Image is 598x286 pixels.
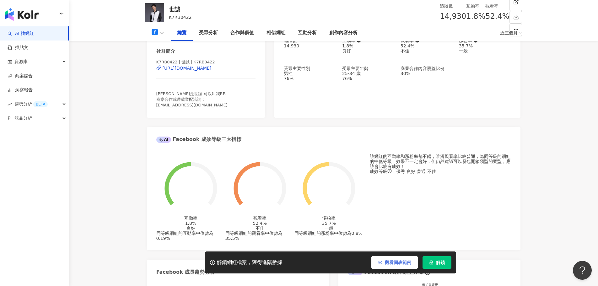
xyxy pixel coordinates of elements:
div: 互動分析 [298,29,317,37]
div: 1.8% [342,43,394,48]
span: [PERSON_NAME]是世誠 可以叫我RB 商案合作或遊戲業配洽詢： [EMAIL_ADDRESS][DOMAIN_NAME] [156,91,228,107]
span: rise [8,102,12,106]
span: 優秀 [396,169,405,174]
div: 35.7% [459,43,511,48]
div: 相似網紅 [267,29,285,37]
div: 25-34 歲 [342,71,394,76]
img: logo [5,8,39,21]
span: 資源庫 [14,55,28,69]
div: 追蹤數 [440,3,466,9]
span: 52.4% [485,11,509,23]
div: 創作內容分析 [329,29,358,37]
div: 14,930 [284,43,336,48]
a: 商案媒合 [8,73,33,79]
div: 商業合作內容覆蓋比例 [401,66,453,71]
span: 普通 [417,169,426,174]
div: 世誠 [169,5,192,13]
span: 競品分析 [14,111,32,125]
div: 觀看率 [253,216,267,221]
div: 解鎖網紅檔案，獲得進階數據 [217,259,282,266]
div: 成效等級 ： [370,169,511,174]
a: searchAI 找網紅 [8,30,34,37]
div: 35.7% [322,221,336,226]
div: 近三個月 [500,28,522,38]
span: 良好 [407,169,415,174]
a: [URL][DOMAIN_NAME] [156,65,256,71]
span: lock [429,260,434,265]
div: 互動率 [184,216,197,221]
div: 76% [342,76,394,81]
span: K7RB0422 | 世誠 | K7RB0422 [156,60,215,64]
span: 0.19% [156,236,170,241]
div: 受眾分析 [199,29,218,37]
div: 受眾主要年齡 [342,66,394,71]
span: 解鎖 [436,260,445,265]
div: 不佳 [256,226,264,231]
span: 1.8% [466,11,485,23]
div: 76% [284,76,336,81]
div: 一般 [325,226,333,231]
span: 觀看圖表範例 [385,260,411,265]
div: 互動率 [466,3,485,9]
button: 觀看圖表範例 [371,256,418,269]
a: 找貼文 [8,45,28,51]
div: 觀看率 [485,3,509,9]
div: 漲粉率 [322,216,336,221]
div: 良好 [186,226,195,231]
span: 14,930 [440,12,466,21]
div: 1.8% [185,221,197,226]
div: 52.4% [401,43,453,48]
button: 解鎖 [423,256,451,269]
span: 不佳 [427,169,436,174]
div: 一般 [459,48,511,53]
div: 社群簡介 [156,48,175,55]
div: 男性 [284,71,336,76]
img: KOL Avatar [145,3,164,22]
div: 同等級網紅的觀看率中位數為 [225,231,294,241]
div: 30% [401,71,453,76]
span: 0.8% [352,231,363,236]
div: AI [156,137,171,143]
span: 趨勢分析 [14,97,48,111]
div: [URL][DOMAIN_NAME] [163,66,212,71]
div: 良好 [342,48,394,53]
div: 合作與價值 [230,29,254,37]
a: 洞察報告 [8,87,33,93]
span: K7RB0422 [169,15,192,20]
div: 同等級網紅的漲粉率中位數為 [294,231,364,236]
div: 總覽 [177,29,186,37]
div: 受眾主要性別 [284,66,336,71]
div: Facebook 成效等級三大指標 [156,136,242,143]
div: 該網紅的互動率和漲粉率都不錯，唯獨觀看率比較普通，為同等級的網紅的中低等級，效果不一定會好，但仍然建議可以發包開箱類型的案型，應該會比較有成效！ [370,154,511,169]
span: 35.5% [225,236,239,241]
div: 52.4% [253,221,267,226]
div: 同等級網紅的互動率中位數為 [156,231,225,241]
div: 不佳 [401,48,453,53]
div: BETA [33,101,48,107]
